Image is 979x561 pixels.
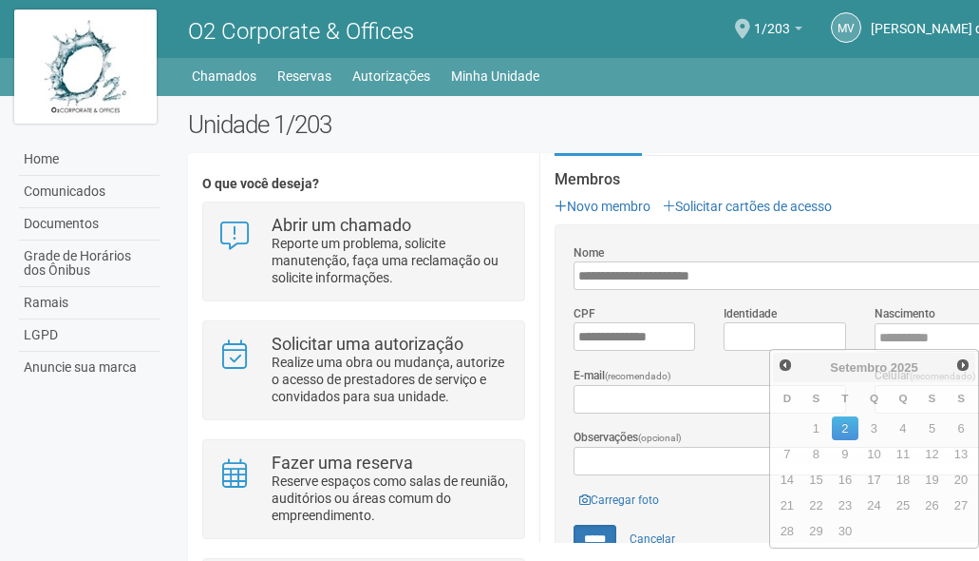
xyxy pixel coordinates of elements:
[948,416,975,440] a: 6
[860,442,888,466] a: 10
[918,442,946,466] a: 12
[951,355,973,377] a: Próximo
[802,468,830,492] a: 15
[188,18,414,45] span: O2 Corporate & Offices
[19,319,160,352] a: LGPD
[574,367,671,385] label: E-mail
[14,10,157,124] img: logo.jpg
[890,468,917,492] a: 18
[272,354,510,405] p: Realize uma obra ou mudança, autorize o acesso de prestadores de serviço e convidados para sua un...
[918,493,946,517] a: 26
[870,392,878,404] span: Quarta
[860,493,888,517] a: 24
[890,442,917,466] a: 11
[19,287,160,319] a: Ramais
[918,468,946,492] a: 19
[955,358,970,373] span: Próximo
[918,416,946,440] a: 5
[574,429,682,447] label: Observações
[451,63,539,89] a: Minha Unidade
[19,144,160,176] a: Home
[778,358,793,373] span: Anterior
[802,519,830,543] a: 29
[19,352,160,383] a: Anuncie sua marca
[830,360,887,375] span: Setembro
[277,63,331,89] a: Reservas
[957,392,965,404] span: Sábado
[352,63,430,89] a: Autorizações
[802,442,830,466] a: 8
[192,63,256,89] a: Chamados
[663,199,832,214] a: Solicitar cartões de acesso
[832,442,859,466] a: 9
[783,392,791,404] span: Domingo
[217,217,509,286] a: Abrir um chamado Reporte um problema, solicite manutenção, faça uma reclamação ou solicite inform...
[774,493,801,517] a: 21
[19,176,160,208] a: Comunicados
[831,12,861,43] a: MV
[860,468,888,492] a: 17
[272,215,411,235] strong: Abrir um chamado
[574,305,595,322] label: CPF
[272,453,413,473] strong: Fazer uma reserva
[19,208,160,241] a: Documentos
[202,177,524,191] h4: O que você deseja?
[724,305,777,322] label: Identidade
[574,490,665,511] a: Carregar foto
[754,3,790,36] span: 1/203
[890,493,917,517] a: 25
[891,360,918,375] span: 2025
[605,371,671,381] span: (recomendado)
[19,241,160,287] a: Grade de Horários dos Ônibus
[555,199,650,214] a: Novo membro
[832,519,859,543] a: 30
[619,525,686,553] a: Cancelar
[774,519,801,543] a: 28
[948,442,975,466] a: 13
[272,334,463,354] strong: Solicitar uma autorização
[948,468,975,492] a: 20
[841,392,848,404] span: Terça
[574,244,604,261] label: Nome
[754,24,802,39] a: 1/203
[638,433,682,443] span: (opcional)
[832,493,859,517] a: 23
[774,442,801,466] a: 7
[898,392,907,404] span: Quinta
[272,473,510,524] p: Reserve espaços como salas de reunião, auditórios ou áreas comum do empreendimento.
[875,305,935,322] label: Nascimento
[860,416,888,440] a: 3
[832,468,859,492] a: 16
[217,336,509,405] a: Solicitar uma autorização Realize uma obra ou mudança, autorize o acesso de prestadores de serviç...
[890,416,917,440] a: 4
[774,468,801,492] a: 14
[775,355,797,377] a: Anterior
[832,416,859,440] a: 2
[812,392,819,404] span: Segunda
[948,493,975,517] a: 27
[802,416,830,440] a: 1
[217,455,509,524] a: Fazer uma reserva Reserve espaços como salas de reunião, auditórios ou áreas comum do empreendime...
[272,235,510,286] p: Reporte um problema, solicite manutenção, faça uma reclamação ou solicite informações.
[802,493,830,517] a: 22
[929,392,936,404] span: Sexta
